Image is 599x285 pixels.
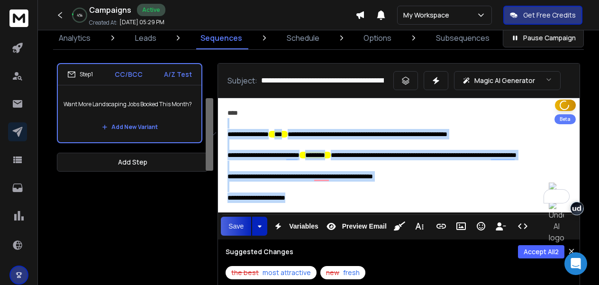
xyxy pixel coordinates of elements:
div: To enrich screen reader interactions, please activate Accessibility in Grammarly extension settings [218,98,580,212]
a: Sequences [195,27,248,49]
button: Preview Email [322,217,389,236]
button: Close The ButtonOpen Undetectable AI [549,183,564,243]
button: Code View [514,217,532,236]
button: Accept All2 [518,245,564,258]
p: Leads [135,32,156,44]
h1: Campaigns [89,4,131,16]
p: Magic AI Generator [474,76,535,85]
span: new [326,268,339,277]
p: Get Free Credits [523,10,576,20]
button: Insert Unsubscribe Link [492,217,510,236]
p: A/Z Test [164,70,192,79]
img: Open Undetectable AI [549,202,564,243]
button: Magic AI Generator [454,71,561,90]
p: Created At: [89,19,118,27]
button: More Text [410,217,428,236]
p: [DATE] 05:29 PM [119,18,164,26]
span: most attractive [263,268,311,277]
button: Get Free Credits [503,6,582,25]
div: Active [137,4,165,16]
button: Save [221,217,251,236]
button: Add New Variant [94,118,165,137]
div: Beta [554,114,576,124]
button: Insert Link (⌘K) [432,217,450,236]
button: Clean HTML [390,217,408,236]
h3: Suggested Changes [226,247,293,257]
span: the best [231,268,259,277]
a: Analytics [53,27,96,49]
div: Step 1 [67,70,93,79]
p: CC/BCC [115,70,143,79]
span: Variables [287,222,320,230]
div: Open Intercom Messenger [564,252,587,275]
span: fresh [343,268,360,277]
p: Analytics [59,32,91,44]
p: My Workspace [403,10,453,20]
a: Subsequences [430,27,495,49]
a: Leads [129,27,162,49]
button: Variables [269,217,320,236]
p: Sequences [200,32,242,44]
a: Schedule [281,27,325,49]
p: 4 % [77,12,82,18]
button: Emoticons [472,217,490,236]
a: Options [358,27,397,49]
p: Subsequences [436,32,490,44]
button: Add Step [57,153,208,172]
li: Step1CC/BCCA/Z TestWant More Landscaping Jobs Booked This Month?Add New Variant [57,63,202,143]
span: Preview Email [340,222,389,230]
button: Pause Campaign [503,28,584,47]
p: Options [363,32,391,44]
p: Want More Landscaping Jobs Booked This Month? [64,91,196,118]
p: Schedule [287,32,319,44]
p: Subject: [227,75,257,86]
